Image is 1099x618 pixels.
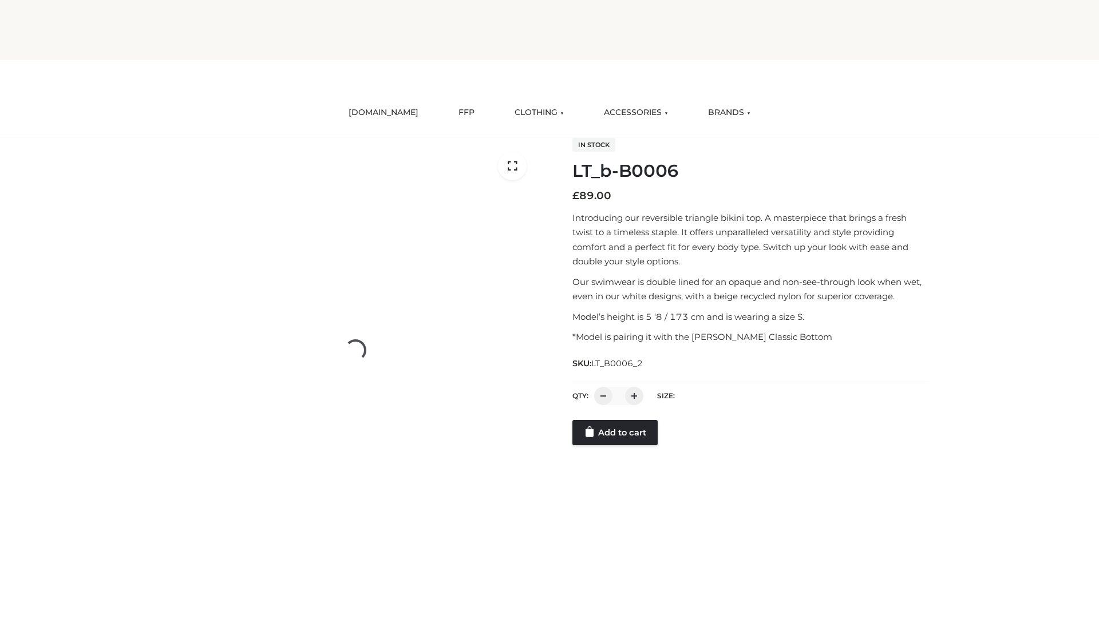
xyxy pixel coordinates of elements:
label: QTY: [572,391,588,400]
p: *Model is pairing it with the [PERSON_NAME] Classic Bottom [572,330,929,344]
label: Size: [657,391,675,400]
span: SKU: [572,356,644,370]
p: Introducing our reversible triangle bikini top. A masterpiece that brings a fresh twist to a time... [572,211,929,269]
p: Model’s height is 5 ‘8 / 173 cm and is wearing a size S. [572,310,929,324]
a: BRANDS [699,100,759,125]
a: CLOTHING [506,100,572,125]
a: FFP [450,100,483,125]
span: In stock [572,138,615,152]
h1: LT_b-B0006 [572,161,929,181]
a: [DOMAIN_NAME] [340,100,427,125]
span: LT_B0006_2 [591,358,643,369]
a: Add to cart [572,420,658,445]
span: £ [572,189,579,202]
bdi: 89.00 [572,189,611,202]
a: ACCESSORIES [595,100,677,125]
p: Our swimwear is double lined for an opaque and non-see-through look when wet, even in our white d... [572,275,929,304]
